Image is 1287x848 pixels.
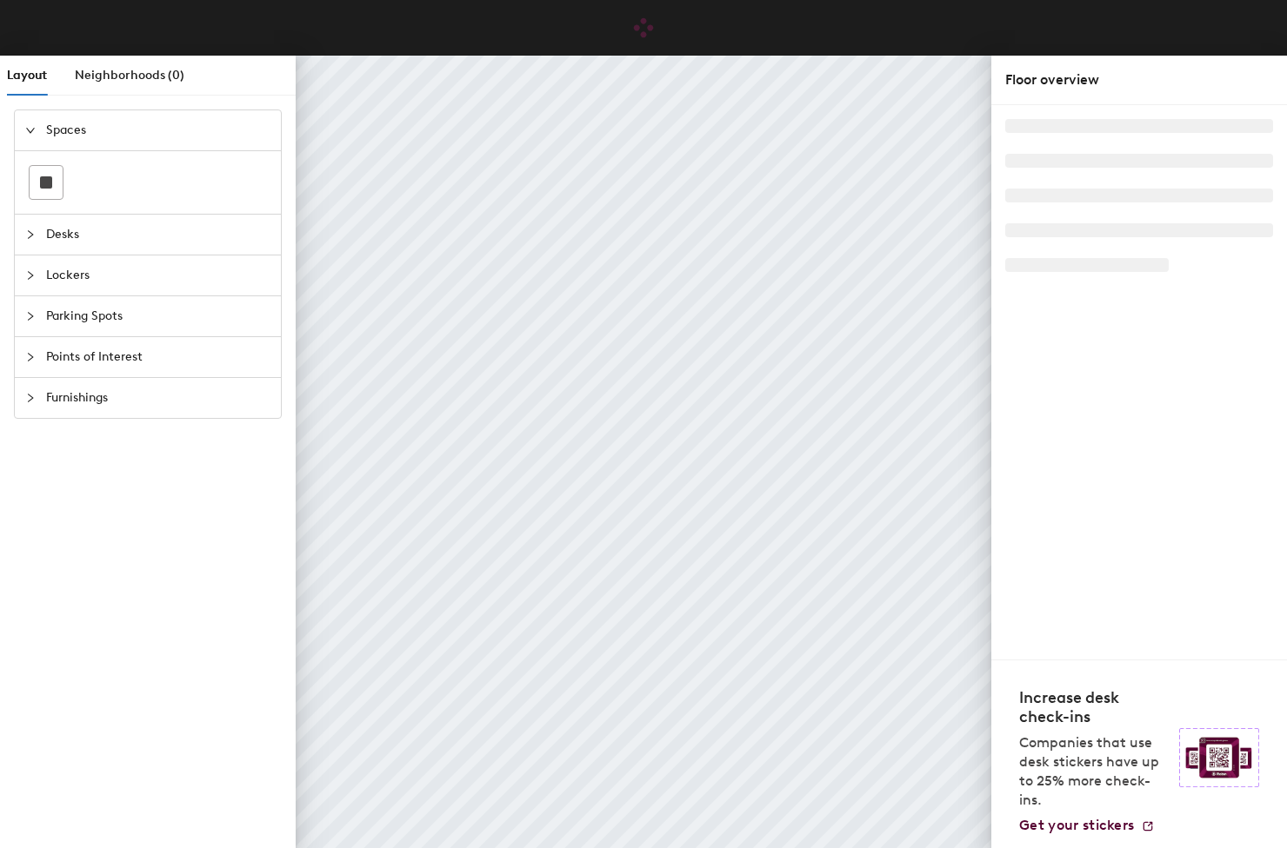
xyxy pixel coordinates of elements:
[25,352,36,362] span: collapsed
[25,125,36,136] span: expanded
[1019,817,1134,833] span: Get your stickers
[7,68,47,83] span: Layout
[75,68,184,83] span: Neighborhoods (0)
[1019,688,1169,726] h4: Increase desk check-ins
[1019,817,1155,834] a: Get your stickers
[1019,733,1169,810] p: Companies that use desk stickers have up to 25% more check-ins.
[46,296,270,336] span: Parking Spots
[46,337,270,377] span: Points of Interest
[46,215,270,255] span: Desks
[1005,70,1273,90] div: Floor overview
[1179,728,1259,787] img: Sticker logo
[46,255,270,295] span: Lockers
[25,311,36,321] span: collapsed
[25,393,36,403] span: collapsed
[46,378,270,418] span: Furnishings
[25,270,36,281] span: collapsed
[25,229,36,240] span: collapsed
[46,110,270,150] span: Spaces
